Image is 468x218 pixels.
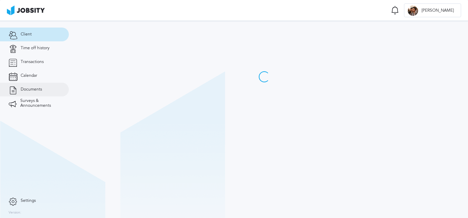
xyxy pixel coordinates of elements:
span: Settings [21,198,36,203]
div: F [408,6,418,16]
span: Calendar [21,73,37,78]
img: ab4bad089aa723f57921c736e9817d99.png [7,6,45,15]
span: [PERSON_NAME] [418,8,457,13]
span: Surveys & Announcements [20,98,60,108]
span: Client [21,32,32,37]
label: Version: [9,211,21,215]
span: Transactions [21,60,44,64]
span: Documents [21,87,42,92]
span: Time off history [21,46,50,51]
button: F[PERSON_NAME] [404,3,461,17]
